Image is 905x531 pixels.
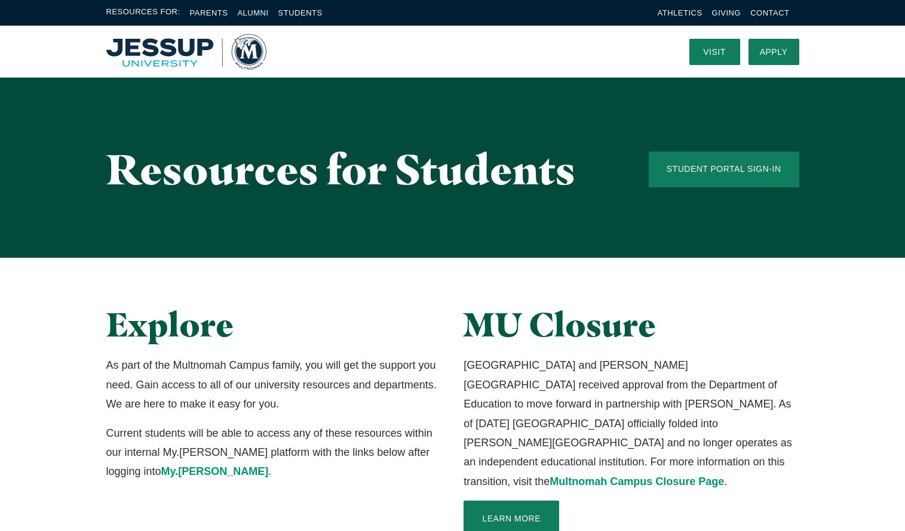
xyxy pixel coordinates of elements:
[464,305,799,344] h2: MU Closure
[190,8,228,17] a: Parents
[161,465,269,477] a: My.[PERSON_NAME]
[550,476,724,487] a: Multnomah Campus Closure Page
[106,146,601,192] h1: Resources for Students
[689,39,740,65] a: Visit
[658,8,702,17] a: Athletics
[464,356,799,491] p: [GEOGRAPHIC_DATA] and [PERSON_NAME][GEOGRAPHIC_DATA] received approval from the Department of Edu...
[649,152,799,187] a: Student Portal Sign-In
[106,305,441,344] h2: Explore
[237,8,268,17] a: Alumni
[712,8,741,17] a: Giving
[106,356,441,413] p: As part of the Multnomah Campus family, you will get the support you need. Gain access to all of ...
[106,34,266,70] a: Home
[106,424,441,481] p: Current students will be able to access any of these resources within our internal My.[PERSON_NAM...
[750,8,789,17] a: Contact
[106,34,266,70] img: Multnomah University Logo
[748,39,799,65] a: Apply
[106,6,180,20] span: Resources For:
[278,8,323,17] a: Students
